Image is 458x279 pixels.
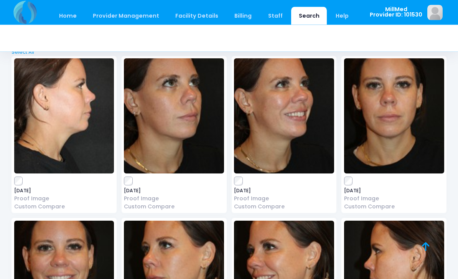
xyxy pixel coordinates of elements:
a: Help [328,7,356,25]
span: [DATE] [234,189,334,193]
a: Custom Compare [234,203,334,211]
span: [DATE] [14,189,114,193]
a: Custom Compare [124,203,224,211]
span: [DATE] [124,189,224,193]
a: Billing [227,7,259,25]
a: Search [291,7,327,25]
img: image [14,59,114,174]
a: Proof Image [14,195,114,203]
span: [DATE] [344,189,444,193]
a: Select All [9,49,449,56]
a: Custom Compare [344,203,444,211]
img: image [124,59,224,174]
a: Custom Compare [14,203,114,211]
span: MillMed Provider ID: 101530 [370,7,422,18]
img: image [344,59,444,174]
a: Proof Image [344,195,444,203]
img: image [234,59,334,174]
a: Staff [260,7,290,25]
a: Proof Image [124,195,224,203]
a: Provider Management [85,7,166,25]
a: Facility Details [168,7,226,25]
img: image [427,5,443,20]
a: Proof Image [234,195,334,203]
a: Home [51,7,84,25]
